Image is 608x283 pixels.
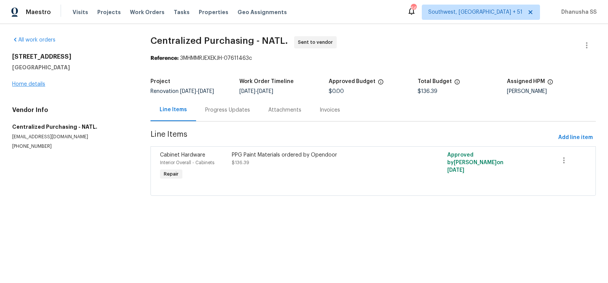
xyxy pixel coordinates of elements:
span: Cabinet Hardware [160,152,205,158]
span: Sent to vendor [298,38,336,46]
span: Add line item [558,133,593,142]
span: Properties [199,8,228,16]
span: - [180,89,214,94]
span: Centralized Purchasing - NATL. [150,36,288,45]
span: Projects [97,8,121,16]
h5: Project [150,79,170,84]
span: [DATE] [198,89,214,94]
h2: [STREET_ADDRESS] [12,53,132,61]
p: [EMAIL_ADDRESS][DOMAIN_NAME] [12,134,132,140]
span: Visits [73,8,88,16]
b: Reference: [150,56,179,61]
span: Interior Overall - Cabinets [160,160,214,165]
div: [PERSON_NAME] [507,89,596,94]
span: - [239,89,273,94]
p: [PHONE_NUMBER] [12,143,132,150]
span: The total cost of line items that have been proposed by Opendoor. This sum includes line items th... [454,79,460,89]
div: Line Items [160,106,187,114]
h5: [GEOGRAPHIC_DATA] [12,64,132,71]
span: Line Items [150,131,555,145]
span: Tasks [174,10,190,15]
span: [DATE] [257,89,273,94]
button: Add line item [555,131,596,145]
span: $136.39 [232,160,249,165]
div: Attachments [268,106,301,114]
span: Geo Assignments [237,8,287,16]
span: Dhanusha SS [558,8,597,16]
div: Invoices [320,106,340,114]
span: Renovation [150,89,214,94]
span: Approved by [PERSON_NAME] on [447,152,503,173]
span: $0.00 [329,89,344,94]
span: Maestro [26,8,51,16]
h5: Centralized Purchasing - NATL. [12,123,132,131]
div: 664 [411,5,416,12]
h5: Work Order Timeline [239,79,294,84]
span: Repair [161,170,182,178]
span: [DATE] [239,89,255,94]
div: PPG Paint Materials ordered by Opendoor [232,151,407,159]
span: The hpm assigned to this work order. [547,79,553,89]
h5: Assigned HPM [507,79,545,84]
div: 3MHMMRJEXEKJH-07611463c [150,54,596,62]
span: [DATE] [447,168,464,173]
h5: Total Budget [418,79,452,84]
h5: Approved Budget [329,79,375,84]
div: Progress Updates [205,106,250,114]
span: The total cost of line items that have been approved by both Opendoor and the Trade Partner. This... [378,79,384,89]
a: All work orders [12,37,55,43]
span: $136.39 [418,89,437,94]
span: Southwest, [GEOGRAPHIC_DATA] + 51 [428,8,522,16]
h4: Vendor Info [12,106,132,114]
span: Work Orders [130,8,165,16]
span: [DATE] [180,89,196,94]
a: Home details [12,82,45,87]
